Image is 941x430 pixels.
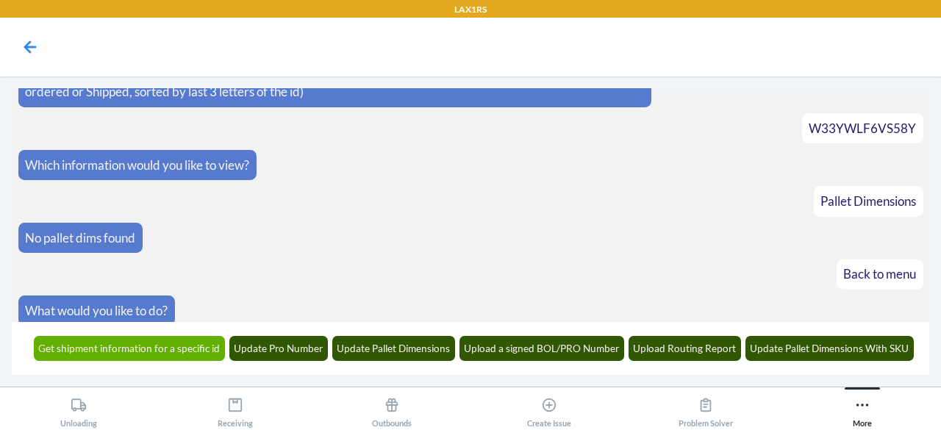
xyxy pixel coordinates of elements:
[470,387,627,428] button: Create Issue
[372,391,412,428] div: Outbounds
[332,336,456,361] button: Update Pallet Dimensions
[34,336,226,361] button: Get shipment information for a specific id
[627,387,784,428] button: Problem Solver
[314,387,470,428] button: Outbounds
[853,391,872,428] div: More
[784,387,941,428] button: More
[629,336,742,361] button: Upload Routing Report
[745,336,915,361] button: Update Pallet Dimensions With SKU
[459,336,625,361] button: Upload a signed BOL/PRO Number
[843,266,916,282] span: Back to menu
[809,121,916,136] span: W33YWLF6VS58Y
[218,391,253,428] div: Receiving
[60,391,97,428] div: Unloading
[25,156,249,175] p: Which information would you like to view?
[679,391,733,428] div: Problem Solver
[454,3,487,16] p: LAX1RS
[25,229,135,248] p: No pallet dims found
[157,387,313,428] button: Receiving
[820,193,916,209] span: Pallet Dimensions
[25,301,168,320] p: What would you like to do?
[527,391,571,428] div: Create Issue
[229,336,329,361] button: Update Pro Number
